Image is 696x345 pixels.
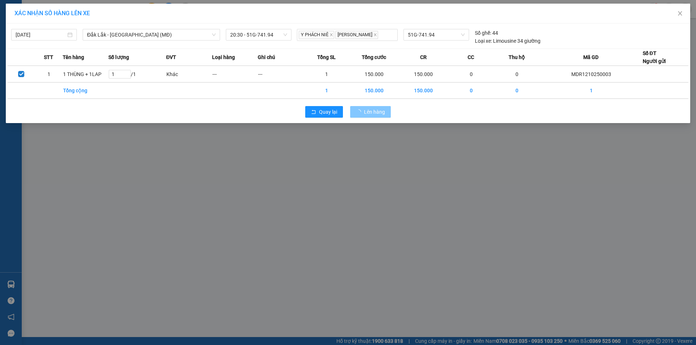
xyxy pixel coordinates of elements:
[258,53,275,61] span: Ghi chú
[69,38,80,45] span: DĐ:
[494,83,540,99] td: 0
[63,66,108,83] td: 1 THÙNG + 1LAP
[468,53,474,61] span: CC
[258,66,303,83] td: ---
[330,33,333,37] span: close
[166,53,176,61] span: ĐVT
[475,29,498,37] div: 44
[494,66,540,83] td: 0
[63,83,108,99] td: Tổng cộng
[69,34,109,59] span: CỔNG XANH
[63,53,84,61] span: Tên hàng
[350,106,391,118] button: Lên hàng
[69,24,128,34] div: 0818210398
[373,33,377,37] span: close
[317,53,336,61] span: Tổng SL
[35,66,63,83] td: 1
[311,109,316,115] span: rollback
[212,33,216,37] span: down
[299,31,334,39] span: Y PHÁCH NIÊ
[6,7,17,14] span: Gửi:
[509,53,525,61] span: Thu hộ
[399,66,448,83] td: 150.000
[399,83,448,99] td: 150.000
[408,29,464,40] span: 51G-741.94
[540,83,642,99] td: 1
[319,108,337,116] span: Quay lại
[420,53,427,61] span: CR
[212,53,235,61] span: Loại hàng
[335,31,378,39] span: [PERSON_NAME]
[643,49,666,65] div: Số ĐT Người gửi
[475,29,491,37] span: Số ghế:
[677,10,683,16] span: close
[364,108,385,116] span: Lên hàng
[362,53,386,61] span: Tổng cước
[108,66,166,83] td: / 1
[69,7,87,14] span: Nhận:
[475,37,540,45] div: Limousine 34 giường
[166,66,212,83] td: Khác
[212,66,258,83] td: ---
[303,83,349,99] td: 1
[670,4,690,24] button: Close
[305,106,343,118] button: rollbackQuay lại
[448,66,494,83] td: 0
[583,53,598,61] span: Mã GD
[349,83,399,99] td: 150.000
[69,6,128,24] div: BX Miền Tây
[14,10,90,17] span: XÁC NHẬN SỐ HÀNG LÊN XE
[16,31,66,39] input: 12/10/2025
[44,53,53,61] span: STT
[87,29,216,40] span: Đắk Lắk - Sài Gòn (MĐ)
[6,6,64,15] div: VP M’ĐrăK
[356,109,364,114] span: loading
[475,37,492,45] span: Loại xe:
[108,53,129,61] span: Số lượng
[540,66,642,83] td: MDR1210250003
[349,66,399,83] td: 150.000
[230,29,287,40] span: 20:30 - 51G-741.94
[448,83,494,99] td: 0
[303,66,349,83] td: 1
